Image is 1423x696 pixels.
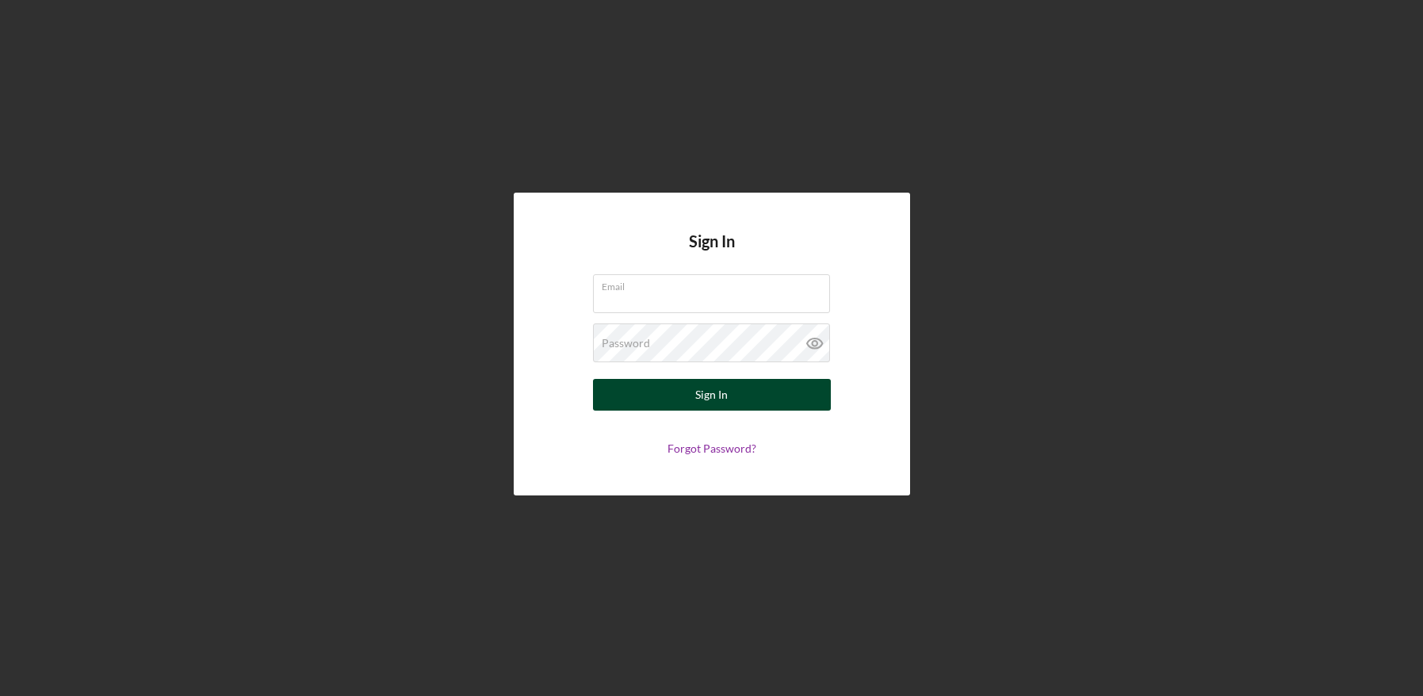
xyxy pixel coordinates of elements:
[593,379,831,411] button: Sign In
[602,337,650,350] label: Password
[602,275,830,293] label: Email
[695,379,728,411] div: Sign In
[689,232,735,274] h4: Sign In
[668,442,756,455] a: Forgot Password?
